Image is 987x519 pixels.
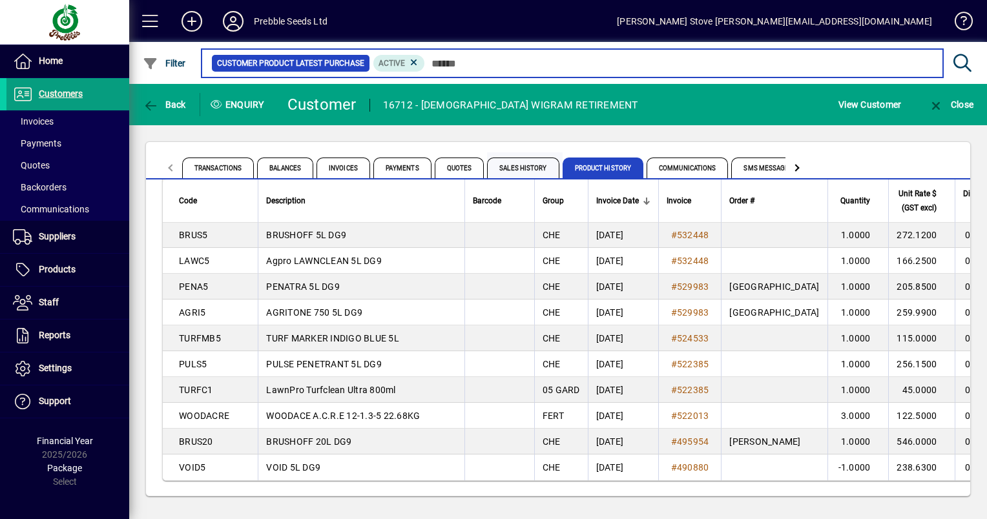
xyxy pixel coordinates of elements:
span: # [671,359,677,369]
app-page-header-button: Close enquiry [915,93,987,116]
td: 546.0000 [888,429,955,454]
td: [GEOGRAPHIC_DATA] [721,300,827,325]
span: Active [379,59,405,68]
span: Financial Year [37,436,93,446]
span: CHE [543,436,561,447]
span: Barcode [473,194,501,208]
div: Customer [287,94,357,115]
span: 522385 [677,359,709,369]
a: Backorders [6,176,129,198]
td: [DATE] [588,429,658,454]
span: TURF MARKER INDIGO BLUE 5L [266,333,399,343]
div: Invoice [667,194,714,208]
td: 259.9900 [888,300,955,325]
span: # [671,411,677,421]
span: Invoice Date [596,194,639,208]
span: Staff [39,297,59,307]
span: 529983 [677,281,709,292]
span: # [671,307,677,318]
div: Unit Rate $ (GST excl) [897,187,948,215]
a: Staff [6,287,129,319]
button: Add [171,10,213,33]
a: #529983 [667,280,714,294]
span: Support [39,396,71,406]
a: Support [6,385,129,418]
td: 122.5000 [888,403,955,429]
span: TURFMB5 [179,333,221,343]
span: Code [179,194,197,208]
div: [PERSON_NAME] Stove [PERSON_NAME][EMAIL_ADDRESS][DOMAIN_NAME] [617,11,932,32]
span: 529983 [677,307,709,318]
a: Home [6,45,129,77]
span: Home [39,56,63,66]
mat-chip: Product Activation Status: Active [373,55,425,72]
td: [DATE] [588,377,658,403]
span: Quotes [435,158,484,178]
span: # [671,256,677,266]
a: Payments [6,132,129,154]
div: Enquiry [200,94,278,115]
span: Back [143,99,186,110]
td: [DATE] [588,300,658,325]
td: [DATE] [588,351,658,377]
span: Balances [257,158,313,178]
td: [GEOGRAPHIC_DATA] [721,274,827,300]
span: CHE [543,359,561,369]
a: Settings [6,352,129,385]
span: BRUS20 [179,436,213,447]
td: 1.0000 [827,248,889,274]
span: VOID5 [179,462,205,473]
span: AGRI5 [179,307,205,318]
span: Invoices [13,116,54,127]
td: [PERSON_NAME] [721,429,827,454]
a: #522385 [667,383,714,397]
span: CHE [543,281,561,292]
button: Profile [213,10,254,33]
span: Invoices [317,158,370,178]
span: Sales History [487,158,559,178]
button: Back [140,93,189,116]
span: WOODACE A.C.R.E 12-1.3-5 22.68KG [266,411,420,421]
span: 490880 [677,462,709,473]
span: AGRITONE 750 5L DG9 [266,307,362,318]
a: #524533 [667,331,714,345]
span: LawnPro Turfclean Ultra 800ml [266,385,395,395]
a: #532448 [667,228,714,242]
td: 1.0000 [827,377,889,403]
td: 1.0000 [827,351,889,377]
td: 45.0000 [888,377,955,403]
app-page-header-button: Back [129,93,200,116]
a: Products [6,254,129,286]
a: #522385 [667,357,714,371]
span: PENATRA 5L DG9 [266,281,340,292]
span: Customer Product Latest Purchase [217,57,364,70]
td: 256.1500 [888,351,955,377]
td: 238.6300 [888,454,955,480]
a: Quotes [6,154,129,176]
span: SMS Messages [731,158,805,178]
a: Invoices [6,110,129,132]
span: CHE [543,333,561,343]
div: Code [179,194,250,208]
td: [DATE] [588,325,658,351]
span: WOODACRE [179,411,229,421]
a: Reports [6,320,129,352]
td: [DATE] [588,274,658,300]
td: 3.0000 [827,403,889,429]
a: #490880 [667,460,714,474]
span: TURFC1 [179,385,213,395]
span: # [671,281,677,292]
a: Knowledge Base [945,3,971,45]
span: # [671,230,677,240]
span: Description [266,194,306,208]
div: Barcode [473,194,526,208]
span: CHE [543,307,561,318]
span: CHE [543,256,561,266]
td: 166.2500 [888,248,955,274]
span: Order # [729,194,754,208]
span: Invoice [667,194,691,208]
span: PENA5 [179,281,208,292]
span: Reports [39,330,70,340]
a: Suppliers [6,221,129,253]
td: [DATE] [588,403,658,429]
